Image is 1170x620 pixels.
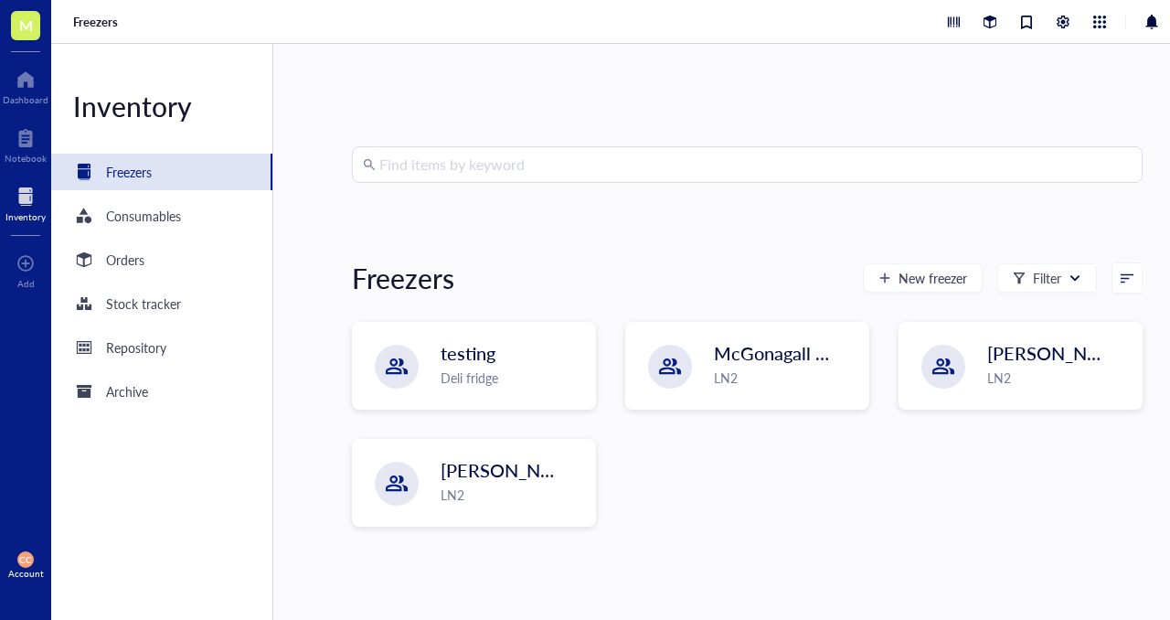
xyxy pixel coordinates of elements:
span: [PERSON_NAME]-A [987,340,1153,366]
span: M [19,14,33,37]
button: New freezer [863,263,983,293]
div: Consumables [106,206,181,226]
div: Account [8,568,44,579]
span: testing [441,340,495,366]
a: Notebook [5,123,47,164]
div: LN2 [714,368,857,388]
div: Deli fridge [441,368,584,388]
span: McGonagall @ [PERSON_NAME] [714,340,982,366]
div: Inventory [5,211,46,222]
a: Consumables [51,198,272,234]
span: CC [19,554,32,565]
span: New freezer [899,271,967,285]
div: LN2 [987,368,1131,388]
div: Freezers [352,260,454,296]
div: Filter [1033,268,1061,288]
div: Orders [106,250,144,270]
div: Inventory [51,88,272,124]
div: Freezers [106,162,152,182]
a: Dashboard [3,65,48,105]
a: Inventory [5,182,46,222]
div: LN2 [441,485,584,505]
a: Archive [51,373,272,410]
a: Freezers [73,14,122,30]
a: Stock tracker [51,285,272,322]
div: Notebook [5,153,47,164]
a: Repository [51,329,272,366]
div: Repository [106,337,166,358]
a: Freezers [51,154,272,190]
span: [PERSON_NAME]-B [441,457,605,483]
div: Add [17,278,35,289]
div: Dashboard [3,94,48,105]
div: Stock tracker [106,294,181,314]
div: Archive [106,381,148,401]
a: Orders [51,241,272,278]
